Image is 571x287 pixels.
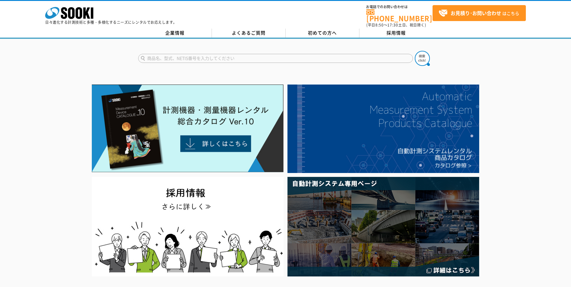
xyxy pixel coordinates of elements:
span: 8:50 [375,22,384,28]
img: Catalog Ver10 [92,85,284,172]
a: [PHONE_NUMBER] [366,9,433,22]
img: SOOKI recruit [92,177,284,276]
img: btn_search.png [415,51,430,66]
span: (平日 ～ 土日、祝日除く) [366,22,426,28]
span: 初めての方へ [308,29,337,36]
strong: お見積り･お問い合わせ [451,9,501,17]
img: 自動計測システムカタログ [287,85,479,173]
a: 企業情報 [138,29,212,38]
p: 日々進化する計測技術と多種・多様化するニーズにレンタルでお応えします。 [45,20,177,24]
input: 商品名、型式、NETIS番号を入力してください [138,54,413,63]
a: 採用情報 [359,29,433,38]
a: よくあるご質問 [212,29,286,38]
a: 初めての方へ [286,29,359,38]
img: 自動計測システム専用ページ [287,177,479,276]
a: お見積り･お問い合わせはこちら [433,5,526,21]
span: 17:30 [387,22,398,28]
span: お電話でのお問い合わせは [366,5,433,9]
span: はこちら [439,9,519,18]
